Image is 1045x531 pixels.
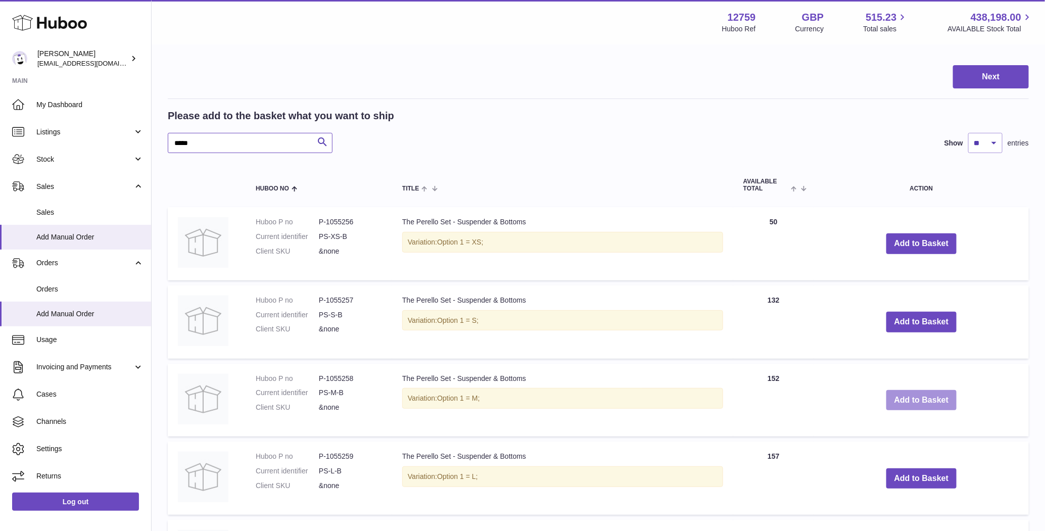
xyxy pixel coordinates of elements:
dd: P-1055257 [319,296,382,305]
div: Variation: [402,388,723,409]
span: Orders [36,284,144,294]
dd: P-1055258 [319,374,382,383]
dt: Client SKU [256,481,319,491]
dt: Client SKU [256,324,319,334]
dt: Current identifier [256,388,319,398]
label: Show [944,138,963,148]
span: Option 1 = S; [437,316,479,324]
button: Add to Basket [886,312,957,332]
span: My Dashboard [36,100,144,110]
td: The Perello Set - Suspender & Bottoms [392,442,733,515]
span: 438,198.00 [971,11,1021,24]
span: Sales [36,182,133,191]
span: Option 1 = L; [437,472,478,480]
dt: Client SKU [256,247,319,256]
span: [EMAIL_ADDRESS][DOMAIN_NAME] [37,59,149,67]
img: The Perello Set - Suspender & Bottoms [178,452,228,502]
dd: &none [319,324,382,334]
span: Returns [36,471,144,481]
span: Cases [36,390,144,399]
img: The Perello Set - Suspender & Bottoms [178,296,228,346]
span: Stock [36,155,133,164]
div: Variation: [402,232,723,253]
td: 132 [733,285,814,359]
span: Option 1 = XS; [437,238,483,246]
a: Log out [12,493,139,511]
span: Add Manual Order [36,232,144,242]
span: Channels [36,417,144,426]
a: 515.23 Total sales [863,11,908,34]
td: The Perello Set - Suspender & Bottoms [392,207,733,280]
button: Add to Basket [886,390,957,411]
dd: PS-XS-B [319,232,382,242]
dd: P-1055256 [319,217,382,227]
span: Orders [36,258,133,268]
td: The Perello Set - Suspender & Bottoms [392,285,733,359]
dt: Current identifier [256,310,319,320]
button: Next [953,65,1029,89]
span: Settings [36,444,144,454]
dd: &none [319,481,382,491]
dd: PS-L-B [319,466,382,476]
td: 50 [733,207,814,280]
span: Option 1 = M; [437,394,480,402]
span: Title [402,185,419,192]
td: The Perello Set - Suspender & Bottoms [392,364,733,437]
span: AVAILABLE Stock Total [947,24,1033,34]
span: AVAILABLE Total [743,178,788,191]
dt: Huboo P no [256,296,319,305]
a: 438,198.00 AVAILABLE Stock Total [947,11,1033,34]
span: Add Manual Order [36,309,144,319]
dt: Huboo P no [256,452,319,461]
button: Add to Basket [886,233,957,254]
div: Huboo Ref [722,24,756,34]
span: Listings [36,127,133,137]
dd: &none [319,403,382,412]
span: Sales [36,208,144,217]
div: Currency [795,24,824,34]
dd: &none [319,247,382,256]
span: Invoicing and Payments [36,362,133,372]
dt: Client SKU [256,403,319,412]
strong: GBP [802,11,824,24]
dt: Huboo P no [256,374,319,383]
h2: Please add to the basket what you want to ship [168,109,394,123]
span: 515.23 [866,11,896,24]
div: [PERSON_NAME] [37,49,128,68]
td: 152 [733,364,814,437]
img: sofiapanwar@unndr.com [12,51,27,66]
div: Variation: [402,310,723,331]
strong: 12759 [728,11,756,24]
dd: PS-M-B [319,388,382,398]
dd: P-1055259 [319,452,382,461]
span: entries [1008,138,1029,148]
span: Usage [36,335,144,345]
span: Total sales [863,24,908,34]
dt: Huboo P no [256,217,319,227]
dd: PS-S-B [319,310,382,320]
div: Variation: [402,466,723,487]
th: Action [814,168,1029,202]
img: The Perello Set - Suspender & Bottoms [178,374,228,424]
dt: Current identifier [256,466,319,476]
span: Huboo no [256,185,289,192]
dt: Current identifier [256,232,319,242]
td: 157 [733,442,814,515]
img: The Perello Set - Suspender & Bottoms [178,217,228,268]
button: Add to Basket [886,468,957,489]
